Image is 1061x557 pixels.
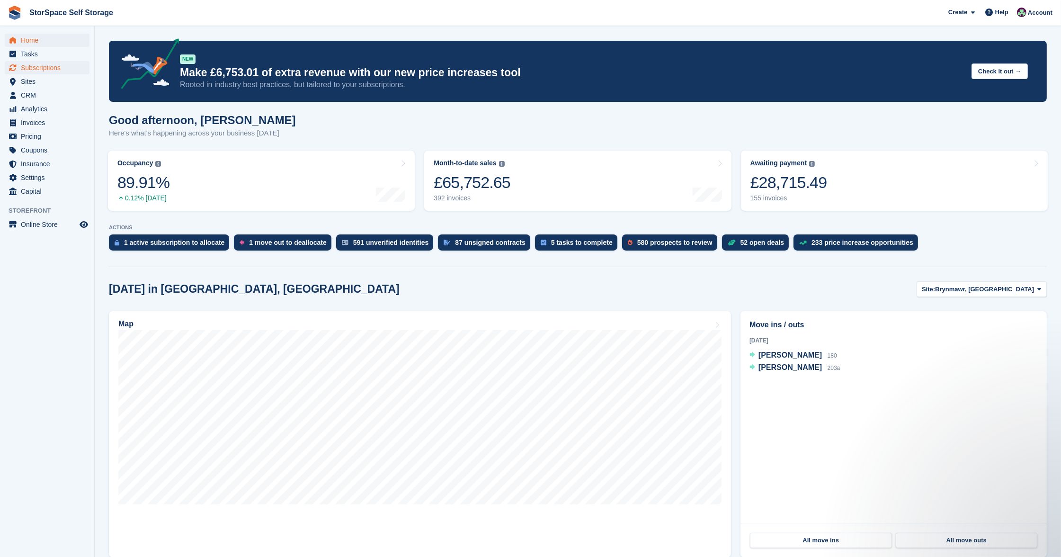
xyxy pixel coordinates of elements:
[722,234,794,255] a: 52 open deals
[180,54,196,64] div: NEW
[438,234,535,255] a: 87 unsigned contracts
[249,239,326,246] div: 1 move out to deallocate
[535,234,622,255] a: 5 tasks to complete
[353,239,429,246] div: 591 unverified identities
[5,47,89,61] a: menu
[799,241,807,245] img: price_increase_opportunities-93ffe204e8149a01c8c9dc8f82e8f89637d9d84a8eef4429ea346261dce0b2c0.svg
[1017,8,1026,17] img: Ross Hadlington
[935,285,1034,294] span: Brynmawr, [GEOGRAPHIC_DATA]
[21,75,78,88] span: Sites
[5,130,89,143] a: menu
[109,225,1047,231] p: ACTIONS
[155,161,161,167] img: icon-info-grey-7440780725fd019a000dd9b08b2336e03edf1995a4989e88bcd33f0948082b44.svg
[5,61,89,74] a: menu
[109,234,234,255] a: 1 active subscription to allocate
[113,38,179,92] img: price-adjustments-announcement-icon-8257ccfd72463d97f412b2fc003d46551f7dbcb40ab6d574587a9cd5c0d94...
[828,352,837,359] span: 180
[917,281,1047,297] button: Site: Brynmawr, [GEOGRAPHIC_DATA]
[117,173,169,192] div: 89.91%
[424,151,731,211] a: Month-to-date sales £65,752.65 392 invoices
[78,219,89,230] a: Preview store
[551,239,613,246] div: 5 tasks to complete
[9,206,94,216] span: Storefront
[749,336,1038,345] div: [DATE]
[948,8,967,17] span: Create
[180,80,964,90] p: Rooted in industry best practices, but tailored to your subscriptions.
[622,234,722,255] a: 580 prospects to review
[794,234,923,255] a: 233 price increase opportunities
[21,89,78,102] span: CRM
[455,239,526,246] div: 87 unsigned contracts
[749,319,1038,331] h2: Move ins / outs
[21,47,78,61] span: Tasks
[749,362,840,374] a: [PERSON_NAME] 203a
[109,114,296,126] h1: Good afternoon, [PERSON_NAME]
[922,285,935,294] span: Site:
[21,130,78,143] span: Pricing
[749,350,837,362] a: [PERSON_NAME] 180
[541,240,546,245] img: task-75834270c22a3079a89374b754ae025e5fb1db73e45f91037f5363f120a921f8.svg
[5,102,89,116] a: menu
[750,533,892,548] a: All move ins
[637,239,713,246] div: 580 prospects to review
[117,194,169,202] div: 0.12% [DATE]
[740,239,785,246] div: 52 open deals
[21,185,78,198] span: Capital
[896,533,1038,548] a: All move outs
[5,75,89,88] a: menu
[5,116,89,129] a: menu
[8,6,22,20] img: stora-icon-8386f47178a22dfd0bd8f6a31ec36ba5ce8667c1dd55bd0f319d3a0aa187defe.svg
[5,89,89,102] a: menu
[758,351,822,359] span: [PERSON_NAME]
[750,194,827,202] div: 155 invoices
[21,102,78,116] span: Analytics
[750,173,827,192] div: £28,715.49
[5,34,89,47] a: menu
[21,171,78,184] span: Settings
[115,240,119,246] img: active_subscription_to_allocate_icon-d502201f5373d7db506a760aba3b589e785aa758c864c3986d89f69b8ff3...
[728,239,736,246] img: deal-1b604bf984904fb50ccaf53a9ad4b4a5d6e5aea283cecdc64d6e3604feb123c2.svg
[109,283,400,296] h2: [DATE] in [GEOGRAPHIC_DATA], [GEOGRAPHIC_DATA]
[21,157,78,171] span: Insurance
[240,240,244,245] img: move_outs_to_deallocate_icon-f764333ba52eb49d3ac5e1228854f67142a1ed5810a6f6cc68b1a99e826820c5.svg
[21,61,78,74] span: Subscriptions
[499,161,505,167] img: icon-info-grey-7440780725fd019a000dd9b08b2336e03edf1995a4989e88bcd33f0948082b44.svg
[444,240,450,245] img: contract_signature_icon-13c848040528278c33f63329250d36e43548de30e8caae1d1a13099fd9432cc5.svg
[758,363,822,371] span: [PERSON_NAME]
[118,320,134,328] h2: Map
[124,239,224,246] div: 1 active subscription to allocate
[5,144,89,157] a: menu
[750,159,807,167] div: Awaiting payment
[21,218,78,231] span: Online Store
[21,144,78,157] span: Coupons
[434,173,510,192] div: £65,752.65
[995,8,1008,17] span: Help
[5,218,89,231] a: menu
[434,194,510,202] div: 392 invoices
[828,365,840,371] span: 203a
[180,66,964,80] p: Make £6,753.01 of extra revenue with our new price increases tool
[117,159,153,167] div: Occupancy
[108,151,415,211] a: Occupancy 89.91% 0.12% [DATE]
[5,157,89,171] a: menu
[809,161,815,167] img: icon-info-grey-7440780725fd019a000dd9b08b2336e03edf1995a4989e88bcd33f0948082b44.svg
[434,159,496,167] div: Month-to-date sales
[5,185,89,198] a: menu
[741,151,1048,211] a: Awaiting payment £28,715.49 155 invoices
[811,239,913,246] div: 233 price increase opportunities
[5,171,89,184] a: menu
[109,128,296,139] p: Here's what's happening across your business [DATE]
[342,240,348,245] img: verify_identity-adf6edd0f0f0b5bbfe63781bf79b02c33cf7c696d77639b501bdc392416b5a36.svg
[336,234,438,255] a: 591 unverified identities
[21,34,78,47] span: Home
[26,5,117,20] a: StorSpace Self Storage
[21,116,78,129] span: Invoices
[972,63,1028,79] button: Check it out →
[1028,8,1052,18] span: Account
[628,240,633,245] img: prospect-51fa495bee0391a8d652442698ab0144808aea92771e9ea1ae160a38d050c398.svg
[234,234,336,255] a: 1 move out to deallocate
